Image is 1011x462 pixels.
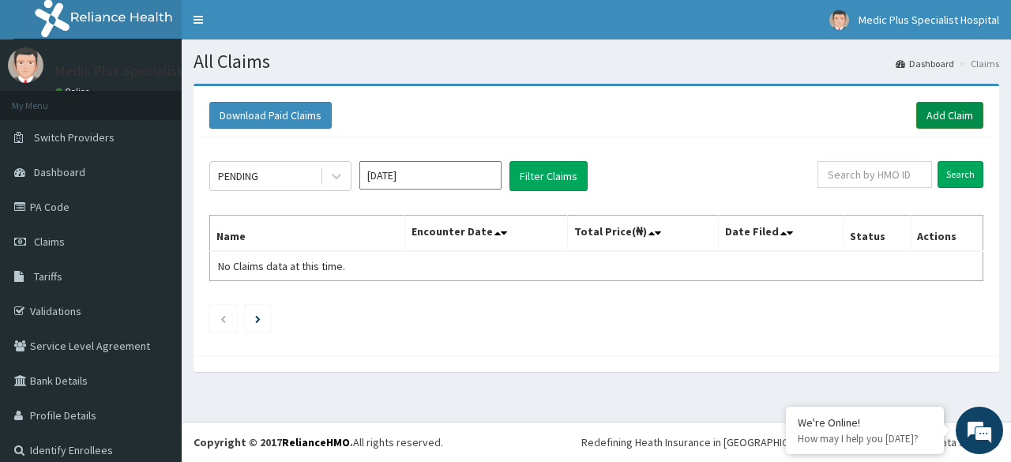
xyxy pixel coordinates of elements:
span: Tariffs [34,269,62,284]
p: Medic Plus Specialist Hospital [55,64,239,78]
a: Next page [255,311,261,325]
span: Switch Providers [34,130,115,145]
th: Status [843,216,910,252]
a: Add Claim [916,102,983,129]
div: PENDING [218,168,258,184]
p: How may I help you today? [798,432,932,445]
div: Redefining Heath Insurance in [GEOGRAPHIC_DATA] using Telemedicine and Data Science! [581,434,999,450]
span: Claims [34,235,65,249]
button: Download Paid Claims [209,102,332,129]
th: Encounter Date [404,216,567,252]
a: Previous page [220,311,227,325]
input: Select Month and Year [359,161,502,190]
strong: Copyright © 2017 . [194,435,353,449]
span: Dashboard [34,165,85,179]
div: We're Online! [798,415,932,430]
input: Search by HMO ID [817,161,932,188]
a: Online [55,86,93,97]
span: No Claims data at this time. [218,259,345,273]
th: Actions [910,216,983,252]
th: Total Price(₦) [567,216,718,252]
th: Name [210,216,405,252]
footer: All rights reserved. [182,422,1011,462]
li: Claims [956,57,999,70]
button: Filter Claims [509,161,588,191]
input: Search [938,161,983,188]
img: User Image [8,47,43,83]
h1: All Claims [194,51,999,72]
span: Medic Plus Specialist Hospital [859,13,999,27]
th: Date Filed [718,216,843,252]
a: RelianceHMO [282,435,350,449]
img: User Image [829,10,849,30]
a: Dashboard [896,57,954,70]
